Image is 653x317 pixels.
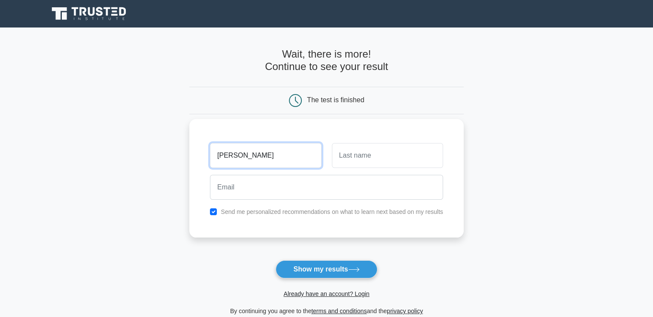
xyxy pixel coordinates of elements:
[189,48,464,73] h4: Wait, there is more! Continue to see your result
[210,175,443,200] input: Email
[276,260,377,278] button: Show my results
[307,96,364,104] div: The test is finished
[184,306,469,316] div: By continuing you agree to the and the
[221,208,443,215] label: Send me personalized recommendations on what to learn next based on my results
[283,290,369,297] a: Already have an account? Login
[332,143,443,168] input: Last name
[387,308,423,314] a: privacy policy
[210,143,321,168] input: First name
[311,308,367,314] a: terms and conditions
